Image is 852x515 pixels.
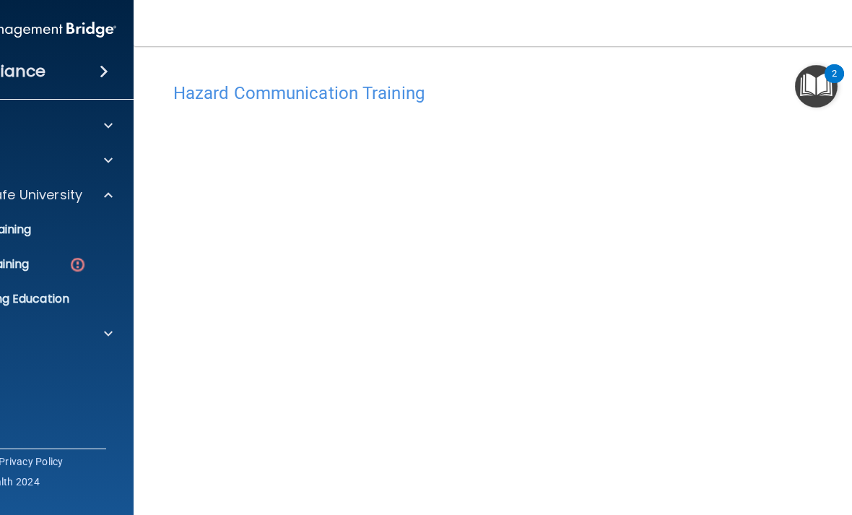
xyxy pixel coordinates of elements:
img: danger-circle.6113f641.png [69,256,87,274]
button: Open Resource Center, 2 new notifications [795,65,838,108]
div: 2 [832,74,837,92]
